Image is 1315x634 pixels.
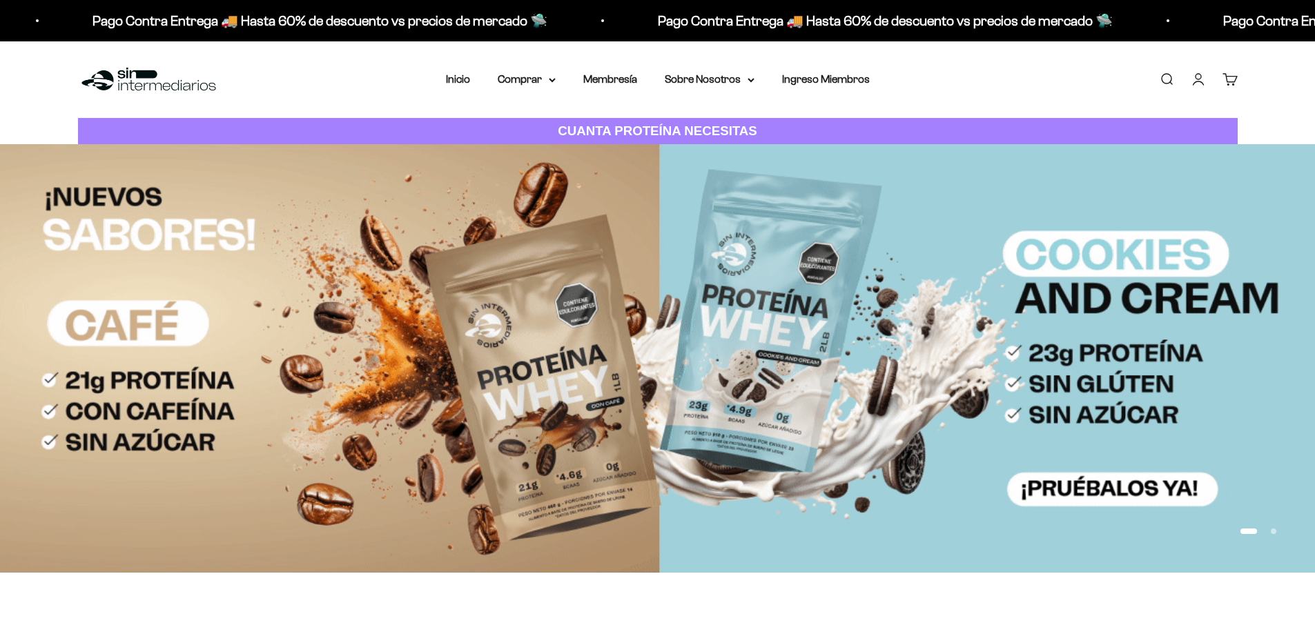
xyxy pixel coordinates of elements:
[498,70,556,88] summary: Comprar
[665,70,754,88] summary: Sobre Nosotros
[583,73,637,85] a: Membresía
[782,73,870,85] a: Ingreso Miembros
[558,123,757,138] strong: CUANTA PROTEÍNA NECESITAS
[78,118,1238,145] a: CUANTA PROTEÍNA NECESITAS
[654,10,1109,32] p: Pago Contra Entrega 🚚 Hasta 60% de descuento vs precios de mercado 🛸
[446,73,470,85] a: Inicio
[89,10,544,32] p: Pago Contra Entrega 🚚 Hasta 60% de descuento vs precios de mercado 🛸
